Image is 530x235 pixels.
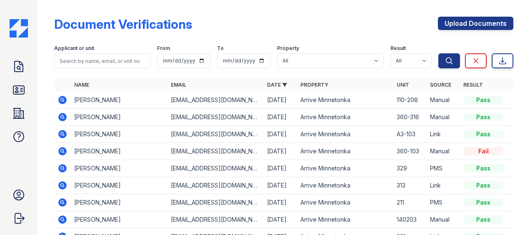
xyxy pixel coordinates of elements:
[393,126,427,143] td: A3-103
[393,109,427,126] td: 360-316
[297,143,393,160] td: Arrive Minnetonka
[393,177,427,194] td: 313
[427,177,460,194] td: Link
[297,92,393,109] td: Arrive Minnetonka
[71,92,167,109] td: [PERSON_NAME]
[264,126,297,143] td: [DATE]
[463,130,503,138] div: Pass
[427,143,460,160] td: Manual
[267,82,287,88] a: Date ▼
[167,143,264,160] td: [EMAIL_ADDRESS][DOMAIN_NAME]
[427,126,460,143] td: Link
[463,113,503,121] div: Pass
[10,19,28,37] img: CE_Icon_Blue-c292c112584629df590d857e76928e9f676e5b41ef8f769ba2f05ee15b207248.png
[390,45,406,52] label: Result
[217,45,224,52] label: To
[393,92,427,109] td: 110-208
[297,211,393,228] td: Arrive Minnetonka
[463,147,503,155] div: Fail
[463,198,503,207] div: Pass
[438,17,513,30] a: Upload Documents
[277,45,299,52] label: Property
[167,211,264,228] td: [EMAIL_ADDRESS][DOMAIN_NAME]
[397,82,409,88] a: Unit
[393,143,427,160] td: 360-103
[427,211,460,228] td: Manual
[167,126,264,143] td: [EMAIL_ADDRESS][DOMAIN_NAME]
[74,82,89,88] a: Name
[427,160,460,177] td: PMS
[297,177,393,194] td: Arrive Minnetonka
[71,126,167,143] td: [PERSON_NAME]
[300,82,328,88] a: Property
[167,92,264,109] td: [EMAIL_ADDRESS][DOMAIN_NAME]
[167,160,264,177] td: [EMAIL_ADDRESS][DOMAIN_NAME]
[264,92,297,109] td: [DATE]
[264,109,297,126] td: [DATE]
[157,45,170,52] label: From
[167,177,264,194] td: [EMAIL_ADDRESS][DOMAIN_NAME]
[297,126,393,143] td: Arrive Minnetonka
[393,211,427,228] td: 140203
[463,96,503,104] div: Pass
[463,82,483,88] a: Result
[393,194,427,211] td: 211
[54,17,192,32] div: Document Verifications
[71,194,167,211] td: [PERSON_NAME]
[71,177,167,194] td: [PERSON_NAME]
[167,109,264,126] td: [EMAIL_ADDRESS][DOMAIN_NAME]
[71,211,167,228] td: [PERSON_NAME]
[297,160,393,177] td: Arrive Minnetonka
[427,92,460,109] td: Manual
[264,143,297,160] td: [DATE]
[264,160,297,177] td: [DATE]
[71,143,167,160] td: [PERSON_NAME]
[393,160,427,177] td: 329
[71,109,167,126] td: [PERSON_NAME]
[427,109,460,126] td: Manual
[297,109,393,126] td: Arrive Minnetonka
[463,164,503,172] div: Pass
[54,45,94,52] label: Applicant or unit
[430,82,451,88] a: Source
[264,177,297,194] td: [DATE]
[297,194,393,211] td: Arrive Minnetonka
[264,211,297,228] td: [DATE]
[264,194,297,211] td: [DATE]
[463,215,503,224] div: Pass
[71,160,167,177] td: [PERSON_NAME]
[54,53,150,68] input: Search by name, email, or unit number
[171,82,186,88] a: Email
[463,181,503,190] div: Pass
[427,194,460,211] td: PMS
[167,194,264,211] td: [EMAIL_ADDRESS][DOMAIN_NAME]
